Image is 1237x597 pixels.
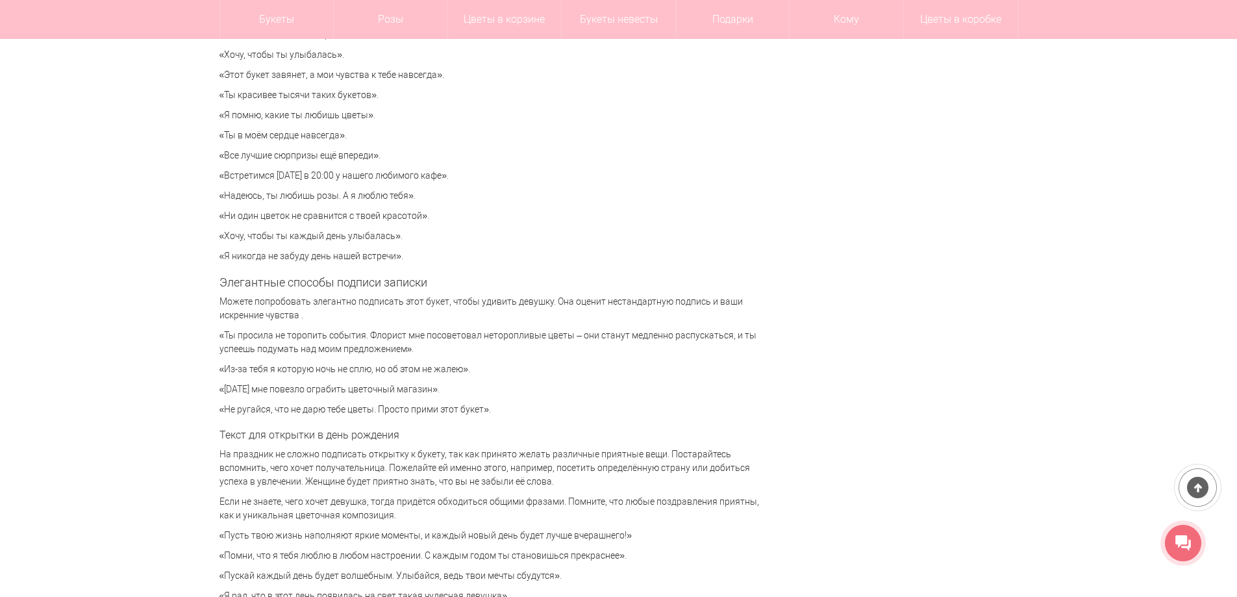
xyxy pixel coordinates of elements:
[219,68,771,82] p: «Этот букет завянет, а мои чувства к тебе навсегда».
[219,189,771,203] p: «Надеюсь, ты любишь розы. А я люблю тебя».
[219,329,771,356] p: «Ты просила не торопить события. Флорист мне посоветовал неторопливые цветы – они станут медленно...
[219,448,771,489] p: На праздник не сложно подписать открытку к букету, так как принято желать различные приятные вещи...
[219,569,771,583] p: «Пускай каждый день будет волшебным. Улыбайся, ведь твои мечты сбудутся».
[219,48,771,62] p: «Хочу, чтобы ты улыбалась».
[219,495,771,522] p: Если не знаете, чего хочет девушка, тогда придётся обходиться общими фразами. Помните, что любые ...
[219,88,771,102] p: «Ты красивее тысячи таких букетов».
[219,276,771,289] h2: Элегантные способы подписи записки
[219,149,771,162] p: «Все лучшие сюрпризы ещё впереди».
[219,169,771,183] p: «Встретимся [DATE] в 20:00 у нашего любимого кафе».
[219,229,771,243] p: «Хочу, чтобы ты каждый день улыбалась».
[219,295,771,322] p: Можете попробовать элегантно подписать этот букет, чтобы удивить девушку. Она оценит нестандартну...
[219,362,771,376] p: «Из-за тебя я которую ночь не сплю, но об этом не жалею».
[219,129,771,142] p: «Ты в моём сердце навсегда».
[219,383,771,396] p: «[DATE] мне повезло ограбить цветочный магазин».
[219,549,771,563] p: «Помни, что я тебя люблю в любом настроении. С каждым годом ты становишься прекраснее».
[219,108,771,122] p: «Я помню, какие ты любишь цветы».
[219,529,771,542] p: «Пусть твою жизнь наполняют яркие моменты, и каждый новый день будет лучше вчерашнего!»
[219,249,771,263] p: «Я никогда не забуду день нашей встречи».
[219,403,771,416] p: «Не ругайся, что не дарю тебе цветы. Просто прими этот букет».
[219,209,771,223] p: «Ни один цветок не сравнится с твоей красотой».
[219,429,771,441] h3: Текст для открытки в день рождения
